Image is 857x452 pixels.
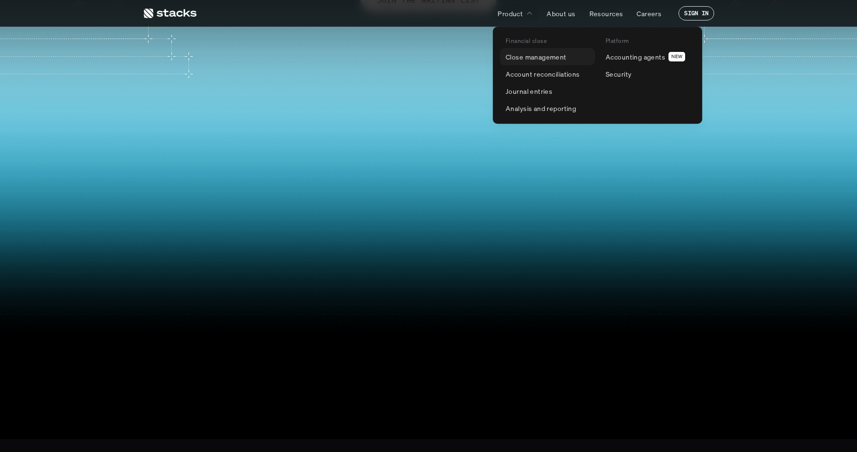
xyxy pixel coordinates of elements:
[498,9,523,19] p: Product
[606,69,631,79] p: Security
[637,9,661,19] p: Careers
[506,86,552,96] p: Journal entries
[584,5,629,22] a: Resources
[547,9,575,19] p: About us
[600,65,695,82] a: Security
[600,48,695,65] a: Accounting agentsNEW
[506,69,580,79] p: Account reconciliations
[606,52,665,62] p: Accounting agents
[678,6,714,20] a: SIGN IN
[631,5,667,22] a: Careers
[671,54,682,60] h2: NEW
[589,9,623,19] p: Resources
[506,52,567,62] p: Close management
[541,5,581,22] a: About us
[506,103,576,113] p: Analysis and reporting
[500,82,595,100] a: Journal entries
[500,100,595,117] a: Analysis and reporting
[500,48,595,65] a: Close management
[500,65,595,82] a: Account reconciliations
[606,38,629,44] p: Platform
[684,10,708,17] p: SIGN IN
[506,38,547,44] p: Financial close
